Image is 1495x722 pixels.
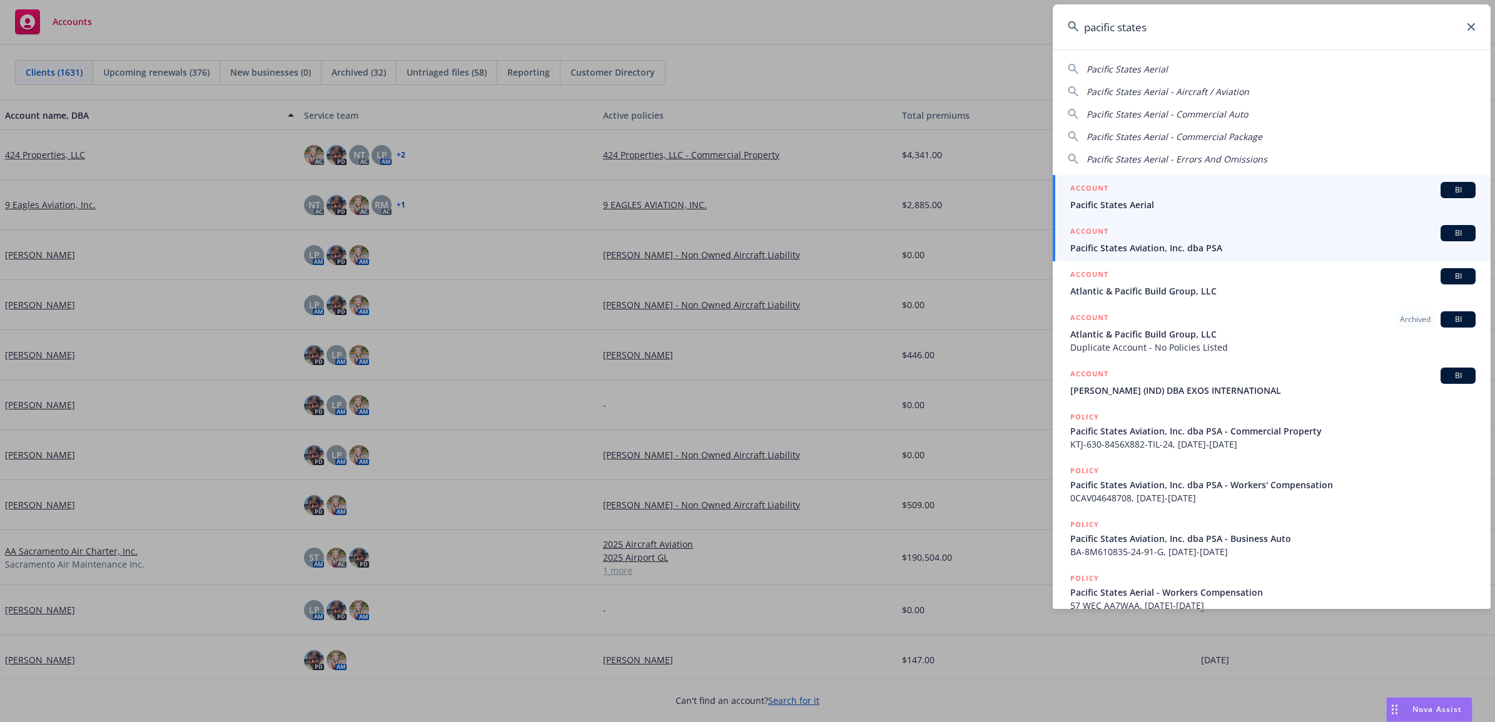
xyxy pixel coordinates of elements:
[1070,438,1476,451] span: KTJ-630-8456X882-TIL-24, [DATE]-[DATE]
[1053,304,1491,361] a: ACCOUNTArchivedBIAtlantic & Pacific Build Group, LLCDuplicate Account - No Policies Listed
[1053,511,1491,565] a: POLICYPacific States Aviation, Inc. dba PSA - Business AutoBA-8M610835-24-91-G, [DATE]-[DATE]
[1070,284,1476,298] span: Atlantic & Pacific Build Group, LLC
[1387,698,1402,721] div: Drag to move
[1087,131,1262,143] span: Pacific States Aerial - Commercial Package
[1070,241,1476,254] span: Pacific States Aviation, Inc. dba PSA
[1070,368,1108,383] h5: ACCOUNT
[1446,370,1471,381] span: BI
[1087,108,1248,120] span: Pacific States Aerial - Commercial Auto
[1070,518,1099,531] h5: POLICY
[1070,572,1099,584] h5: POLICY
[1070,268,1108,283] h5: ACCOUNT
[1412,704,1462,714] span: Nova Assist
[1053,361,1491,404] a: ACCOUNTBI[PERSON_NAME] (IND) DBA EXOS INTERNATIONAL
[1053,404,1491,458] a: POLICYPacific States Aviation, Inc. dba PSA - Commercial PropertyKTJ-630-8456X882-TIL-24, [DATE]-...
[1070,328,1476,341] span: Atlantic & Pacific Build Group, LLC
[1446,184,1471,196] span: BI
[1070,341,1476,354] span: Duplicate Account - No Policies Listed
[1446,271,1471,282] span: BI
[1446,228,1471,239] span: BI
[1070,182,1108,197] h5: ACCOUNT
[1070,586,1476,599] span: Pacific States Aerial - Workers Compensation
[1386,697,1472,722] button: Nova Assist
[1087,86,1249,98] span: Pacific States Aerial - Aircraft / Aviation
[1053,218,1491,261] a: ACCOUNTBIPacific States Aviation, Inc. dba PSA
[1070,464,1099,477] h5: POLICY
[1087,153,1267,165] span: Pacific States Aerial - Errors And Omissions
[1070,384,1476,397] span: [PERSON_NAME] (IND) DBA EXOS INTERNATIONAL
[1053,261,1491,304] a: ACCOUNTBIAtlantic & Pacific Build Group, LLC
[1070,478,1476,491] span: Pacific States Aviation, Inc. dba PSA - Workers' Compensation
[1400,314,1431,325] span: Archived
[1070,545,1476,558] span: BA-8M610835-24-91-G, [DATE]-[DATE]
[1070,491,1476,504] span: 0CAV04648708, [DATE]-[DATE]
[1070,198,1476,211] span: Pacific States Aerial
[1446,314,1471,325] span: BI
[1087,63,1168,75] span: Pacific States Aerial
[1070,411,1099,423] h5: POLICY
[1053,565,1491,619] a: POLICYPacific States Aerial - Workers Compensation57 WEC AA7WAA, [DATE]-[DATE]
[1070,424,1476,438] span: Pacific States Aviation, Inc. dba PSA - Commercial Property
[1053,458,1491,511] a: POLICYPacific States Aviation, Inc. dba PSA - Workers' Compensation0CAV04648708, [DATE]-[DATE]
[1053,4,1491,49] input: Search...
[1070,532,1476,545] span: Pacific States Aviation, Inc. dba PSA - Business Auto
[1053,175,1491,218] a: ACCOUNTBIPacific States Aerial
[1070,599,1476,612] span: 57 WEC AA7WAA, [DATE]-[DATE]
[1070,225,1108,240] h5: ACCOUNT
[1070,311,1108,326] h5: ACCOUNT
